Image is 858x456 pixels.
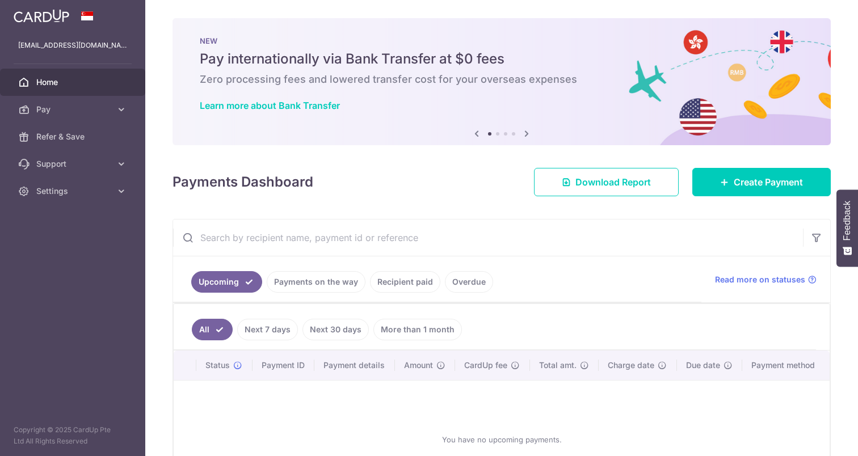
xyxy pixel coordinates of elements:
span: Read more on statuses [715,274,805,285]
h4: Payments Dashboard [173,172,313,192]
p: [EMAIL_ADDRESS][DOMAIN_NAME] [18,40,127,51]
a: Recipient paid [370,271,440,293]
span: Amount [404,360,433,371]
a: Create Payment [692,168,831,196]
h6: Zero processing fees and lowered transfer cost for your overseas expenses [200,73,804,86]
a: Next 7 days [237,319,298,340]
h5: Pay internationally via Bank Transfer at $0 fees [200,50,804,68]
a: Download Report [534,168,679,196]
span: Support [36,158,111,170]
a: Next 30 days [302,319,369,340]
span: Home [36,77,111,88]
span: Settings [36,185,111,197]
span: Due date [686,360,720,371]
span: CardUp fee [464,360,507,371]
span: Total amt. [539,360,577,371]
p: NEW [200,36,804,45]
a: All [192,319,233,340]
span: Create Payment [734,175,803,189]
input: Search by recipient name, payment id or reference [173,219,803,256]
span: Charge date [608,360,654,371]
button: Feedback - Show survey [836,189,858,267]
th: Payment method [742,351,830,380]
a: More than 1 month [373,319,462,340]
a: Read more on statuses [715,274,817,285]
span: Refer & Save [36,131,111,142]
span: Status [205,360,230,371]
th: Payment ID [253,351,314,380]
th: Payment details [314,351,395,380]
span: Download Report [575,175,651,189]
img: CardUp [14,9,69,23]
span: Pay [36,104,111,115]
a: Learn more about Bank Transfer [200,100,340,111]
img: Bank transfer banner [173,18,831,145]
span: Feedback [842,201,852,240]
a: Overdue [445,271,493,293]
a: Payments on the way [267,271,365,293]
a: Upcoming [191,271,262,293]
